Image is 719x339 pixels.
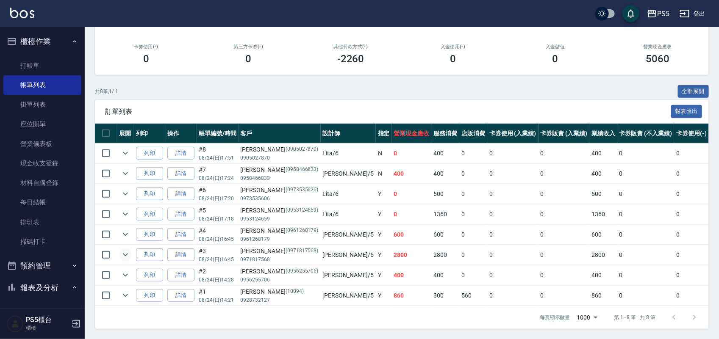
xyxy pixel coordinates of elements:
[589,124,617,143] th: 業績收入
[617,225,674,245] td: 0
[119,248,132,261] button: expand row
[539,286,590,306] td: 0
[459,143,487,163] td: 0
[589,184,617,204] td: 500
[167,208,194,221] a: 詳情
[105,44,187,50] h2: 卡券使用(-)
[165,124,197,143] th: 操作
[167,167,194,180] a: 詳情
[487,184,539,204] td: 0
[286,287,304,296] p: (10094)
[239,124,321,143] th: 客戶
[674,124,709,143] th: 卡券使用(-)
[321,124,376,143] th: 設計師
[3,95,81,114] a: 掛單列表
[392,286,432,306] td: 860
[539,124,590,143] th: 卡券販賣 (入業績)
[671,105,702,118] button: 報表匯出
[552,53,558,65] h3: 0
[199,215,236,223] p: 08/24 (日) 17:18
[431,286,459,306] td: 300
[310,44,392,50] h2: 其他付款方式(-)
[199,235,236,243] p: 08/24 (日) 16:45
[241,287,319,296] div: [PERSON_NAME]
[136,187,163,201] button: 列印
[514,44,597,50] h2: 入金儲值
[622,5,639,22] button: save
[674,225,709,245] td: 0
[241,267,319,276] div: [PERSON_NAME]
[241,165,319,174] div: [PERSON_NAME]
[286,206,319,215] p: (0953124659)
[376,124,392,143] th: 指定
[539,204,590,224] td: 0
[539,225,590,245] td: 0
[241,215,319,223] p: 0953124659
[459,245,487,265] td: 0
[589,265,617,285] td: 400
[671,107,702,115] a: 報表匯出
[241,247,319,256] div: [PERSON_NAME]
[431,124,459,143] th: 服務消費
[119,147,132,160] button: expand row
[119,167,132,180] button: expand row
[241,226,319,235] div: [PERSON_NAME]
[376,143,392,163] td: N
[321,164,376,184] td: [PERSON_NAME] /5
[197,204,239,224] td: #5
[617,164,674,184] td: 0
[676,6,709,22] button: 登出
[431,204,459,224] td: 1360
[197,124,239,143] th: 帳單編號/時間
[617,204,674,224] td: 0
[3,277,81,299] button: 報表及分析
[105,107,671,116] span: 訂單列表
[136,269,163,282] button: 列印
[286,226,319,235] p: (0961268179)
[392,184,432,204] td: 0
[286,186,319,195] p: (0973535626)
[241,174,319,182] p: 0958466833
[167,289,194,302] a: 詳情
[657,8,669,19] div: PS5
[487,124,539,143] th: 卡券使用 (入業績)
[167,269,194,282] a: 詳情
[376,225,392,245] td: Y
[674,245,709,265] td: 0
[199,296,236,304] p: 08/24 (日) 14:21
[376,286,392,306] td: Y
[459,164,487,184] td: 0
[539,245,590,265] td: 0
[674,204,709,224] td: 0
[241,296,319,304] p: 0928732127
[617,286,674,306] td: 0
[241,186,319,195] div: [PERSON_NAME]
[143,53,149,65] h3: 0
[431,265,459,285] td: 400
[617,265,674,285] td: 0
[199,174,236,182] p: 08/24 (日) 17:24
[431,164,459,184] td: 400
[3,302,81,321] a: 報表目錄
[241,235,319,243] p: 0961268179
[459,204,487,224] td: 0
[199,276,236,284] p: 08/24 (日) 14:28
[241,276,319,284] p: 0956255706
[646,53,669,65] h3: 5060
[459,225,487,245] td: 0
[376,164,392,184] td: N
[3,173,81,193] a: 材料自購登錄
[617,143,674,163] td: 0
[392,164,432,184] td: 400
[3,255,81,277] button: 預約管理
[392,265,432,285] td: 400
[119,269,132,281] button: expand row
[589,164,617,184] td: 400
[136,208,163,221] button: 列印
[286,145,319,154] p: (0905027870)
[431,245,459,265] td: 2800
[539,164,590,184] td: 0
[539,143,590,163] td: 0
[487,164,539,184] td: 0
[321,204,376,224] td: Lita /6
